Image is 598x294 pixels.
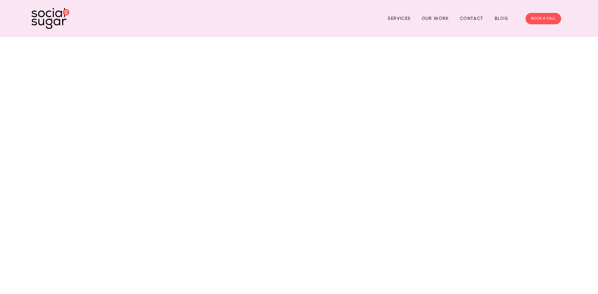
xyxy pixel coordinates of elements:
img: SocialSugar [32,8,69,29]
a: Contact [460,14,484,23]
a: Blog [495,14,508,23]
a: Our Work [422,14,449,23]
a: Services [388,14,410,23]
a: BOOK A CALL [525,13,561,24]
